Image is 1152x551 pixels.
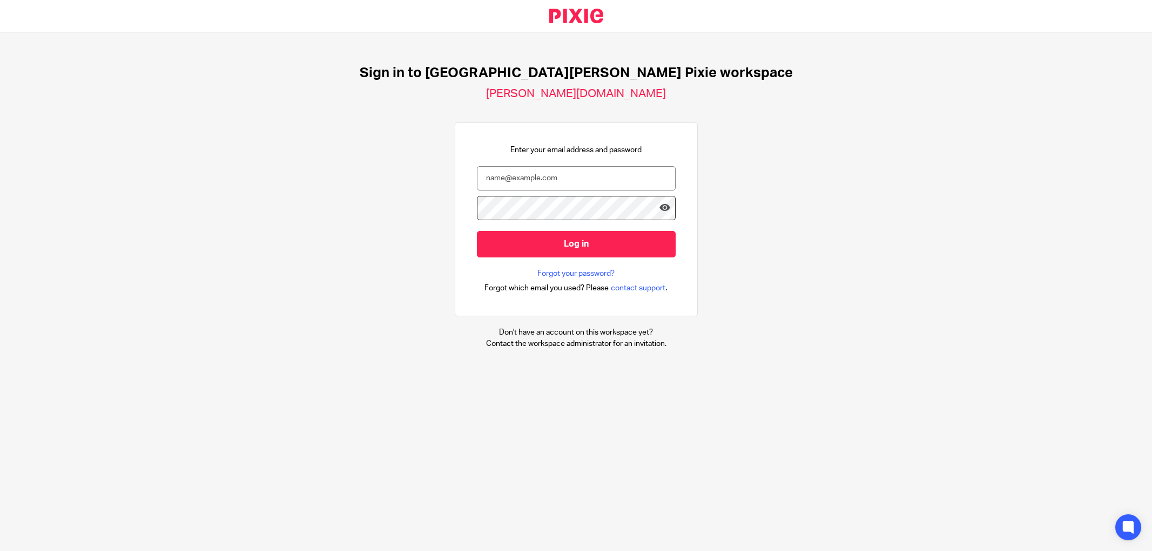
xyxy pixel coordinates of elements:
h1: Sign in to [GEOGRAPHIC_DATA][PERSON_NAME] Pixie workspace [360,65,793,81]
span: Forgot which email you used? Please [484,283,609,294]
h2: [PERSON_NAME][DOMAIN_NAME] [486,87,666,101]
div: . [484,282,668,294]
input: Log in [477,231,676,257]
p: Enter your email address and password [510,145,642,155]
span: contact support [611,283,665,294]
p: Don't have an account on this workspace yet? [486,327,666,338]
p: Contact the workspace administrator for an invitation. [486,338,666,349]
input: name@example.com [477,166,676,191]
a: Forgot your password? [537,268,615,279]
